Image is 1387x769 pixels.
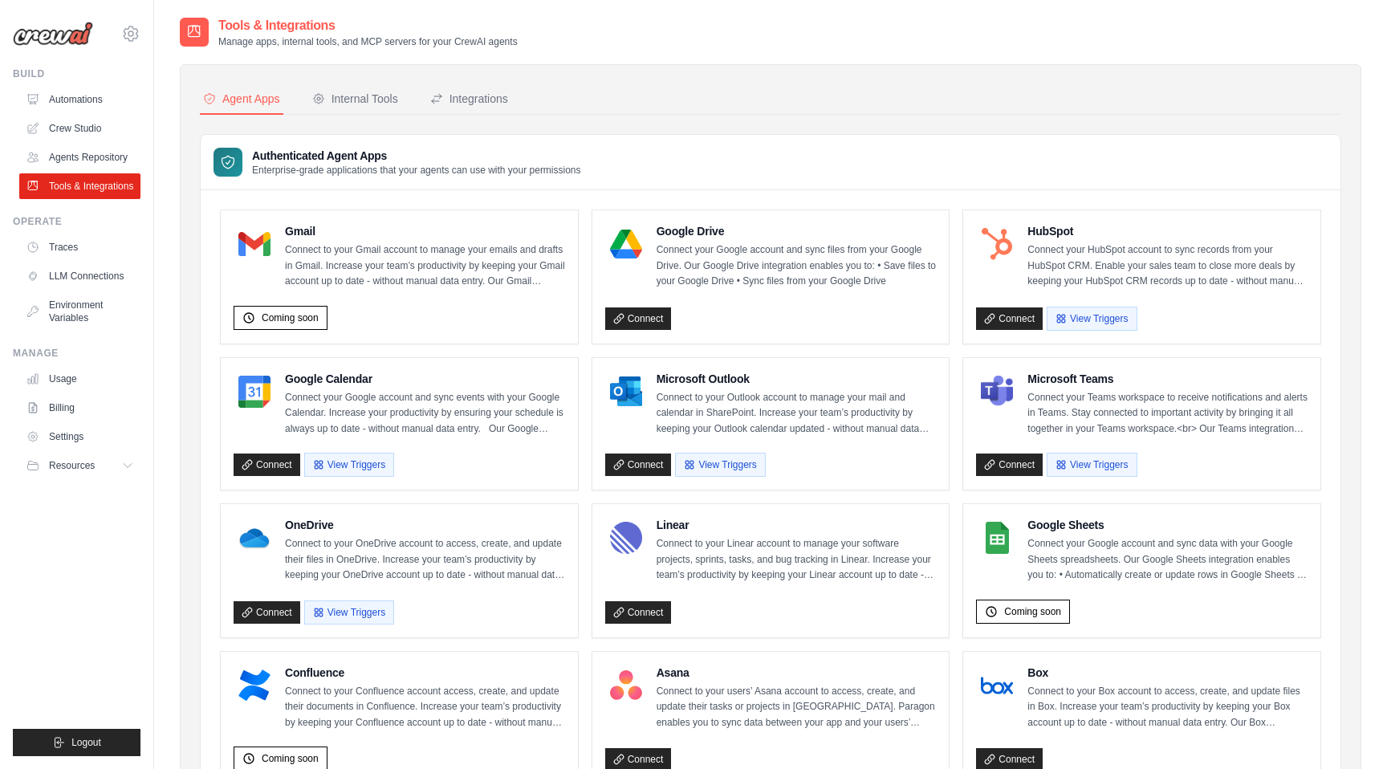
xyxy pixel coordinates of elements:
[285,517,565,533] h4: OneDrive
[312,91,398,107] div: Internal Tools
[657,223,937,239] h4: Google Drive
[1027,223,1308,239] h4: HubSpot
[981,228,1013,260] img: HubSpot Logo
[657,517,937,533] h4: Linear
[19,87,140,112] a: Automations
[285,390,565,437] p: Connect your Google account and sync events with your Google Calendar. Increase your productivity...
[605,601,672,624] a: Connect
[19,292,140,331] a: Environment Variables
[19,234,140,260] a: Traces
[238,376,270,408] img: Google Calendar Logo
[304,453,394,477] button: View Triggers
[13,729,140,756] button: Logout
[976,454,1043,476] a: Connect
[1027,684,1308,731] p: Connect to your Box account to access, create, and update files in Box. Increase your team’s prod...
[304,600,394,625] button: View Triggers
[238,522,270,554] img: OneDrive Logo
[262,311,319,324] span: Coming soon
[981,376,1013,408] img: Microsoft Teams Logo
[19,366,140,392] a: Usage
[1047,307,1137,331] button: View Triggers
[200,84,283,115] button: Agent Apps
[610,376,642,408] img: Microsoft Outlook Logo
[262,752,319,765] span: Coming soon
[203,91,280,107] div: Agent Apps
[976,307,1043,330] a: Connect
[981,669,1013,702] img: Box Logo
[285,536,565,584] p: Connect to your OneDrive account to access, create, and update their files in OneDrive. Increase ...
[234,601,300,624] a: Connect
[285,223,565,239] h4: Gmail
[234,454,300,476] a: Connect
[19,424,140,450] a: Settings
[218,16,518,35] h2: Tools & Integrations
[1027,536,1308,584] p: Connect your Google account and sync data with your Google Sheets spreadsheets. Our Google Sheets...
[657,536,937,584] p: Connect to your Linear account to manage your software projects, sprints, tasks, and bug tracking...
[13,215,140,228] div: Operate
[49,459,95,472] span: Resources
[285,371,565,387] h4: Google Calendar
[657,665,937,681] h4: Asana
[1004,605,1061,618] span: Coming soon
[19,453,140,478] button: Resources
[309,84,401,115] button: Internal Tools
[238,228,270,260] img: Gmail Logo
[1047,453,1137,477] button: View Triggers
[71,736,101,749] span: Logout
[238,669,270,702] img: Confluence Logo
[13,67,140,80] div: Build
[19,144,140,170] a: Agents Repository
[19,116,140,141] a: Crew Studio
[981,522,1013,554] img: Google Sheets Logo
[252,164,581,177] p: Enterprise-grade applications that your agents can use with your permissions
[657,684,937,731] p: Connect to your users’ Asana account to access, create, and update their tasks or projects in [GE...
[1027,390,1308,437] p: Connect your Teams workspace to receive notifications and alerts in Teams. Stay connected to impo...
[675,453,765,477] button: View Triggers
[19,173,140,199] a: Tools & Integrations
[657,371,937,387] h4: Microsoft Outlook
[605,454,672,476] a: Connect
[610,228,642,260] img: Google Drive Logo
[657,390,937,437] p: Connect to your Outlook account to manage your mail and calendar in SharePoint. Increase your tea...
[252,148,581,164] h3: Authenticated Agent Apps
[427,84,511,115] button: Integrations
[13,22,93,46] img: Logo
[19,263,140,289] a: LLM Connections
[19,395,140,421] a: Billing
[1027,371,1308,387] h4: Microsoft Teams
[285,665,565,681] h4: Confluence
[605,307,672,330] a: Connect
[1027,517,1308,533] h4: Google Sheets
[285,242,565,290] p: Connect to your Gmail account to manage your emails and drafts in Gmail. Increase your team’s pro...
[1027,242,1308,290] p: Connect your HubSpot account to sync records from your HubSpot CRM. Enable your sales team to clo...
[430,91,508,107] div: Integrations
[1027,665,1308,681] h4: Box
[13,347,140,360] div: Manage
[657,242,937,290] p: Connect your Google account and sync files from your Google Drive. Our Google Drive integration e...
[610,669,642,702] img: Asana Logo
[218,35,518,48] p: Manage apps, internal tools, and MCP servers for your CrewAI agents
[285,684,565,731] p: Connect to your Confluence account access, create, and update their documents in Confluence. Incr...
[610,522,642,554] img: Linear Logo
